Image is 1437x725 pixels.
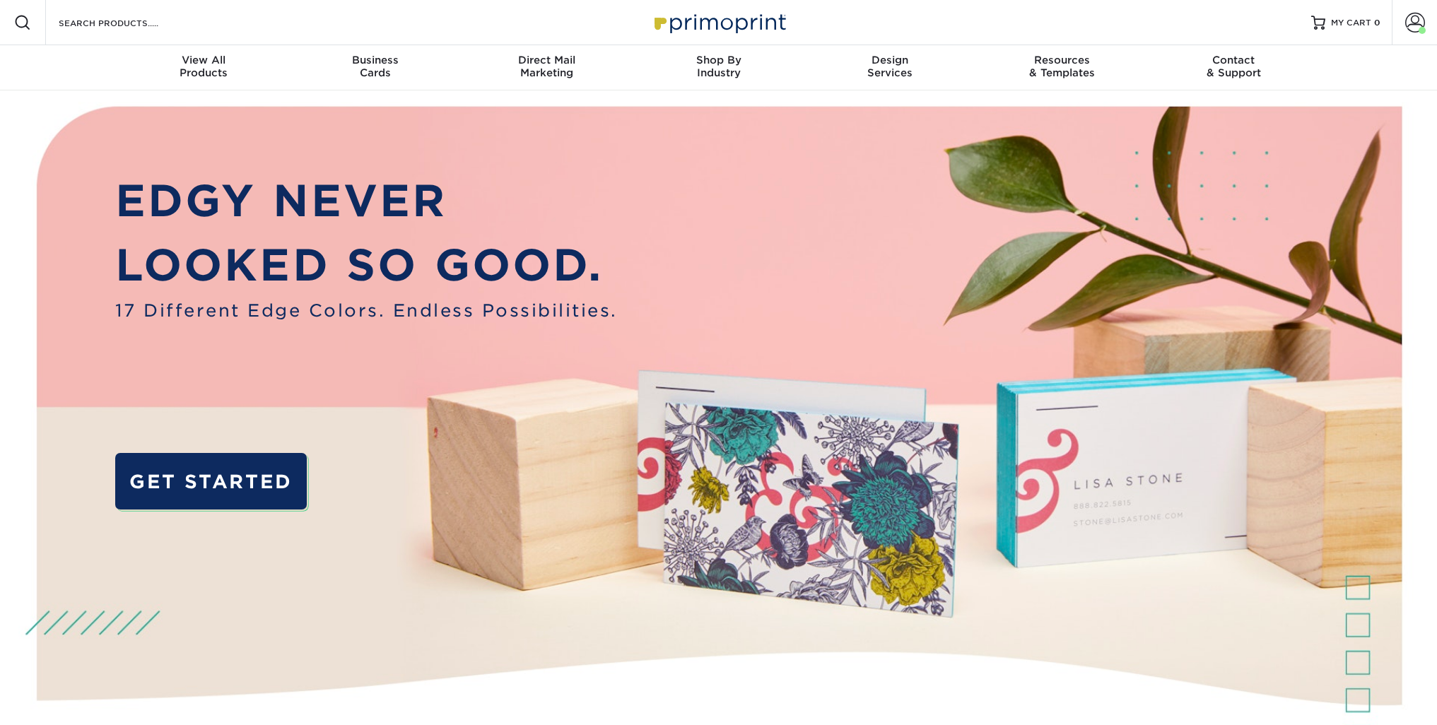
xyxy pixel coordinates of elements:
[804,54,976,79] div: Services
[115,233,618,297] p: LOOKED SO GOOD.
[804,45,976,90] a: DesignServices
[976,45,1148,90] a: Resources& Templates
[461,54,633,66] span: Direct Mail
[1374,18,1380,28] span: 0
[1148,54,1320,79] div: & Support
[804,54,976,66] span: Design
[115,453,307,509] a: GET STARTED
[118,54,290,79] div: Products
[461,45,633,90] a: Direct MailMarketing
[115,169,618,233] p: EDGY NEVER
[118,45,290,90] a: View AllProducts
[633,54,804,66] span: Shop By
[57,14,195,31] input: SEARCH PRODUCTS.....
[1331,17,1371,29] span: MY CART
[118,54,290,66] span: View All
[115,298,618,324] span: 17 Different Edge Colors. Endless Possibilities.
[976,54,1148,79] div: & Templates
[461,54,633,79] div: Marketing
[633,54,804,79] div: Industry
[289,45,461,90] a: BusinessCards
[289,54,461,66] span: Business
[976,54,1148,66] span: Resources
[648,7,790,37] img: Primoprint
[289,54,461,79] div: Cards
[633,45,804,90] a: Shop ByIndustry
[1148,54,1320,66] span: Contact
[1148,45,1320,90] a: Contact& Support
